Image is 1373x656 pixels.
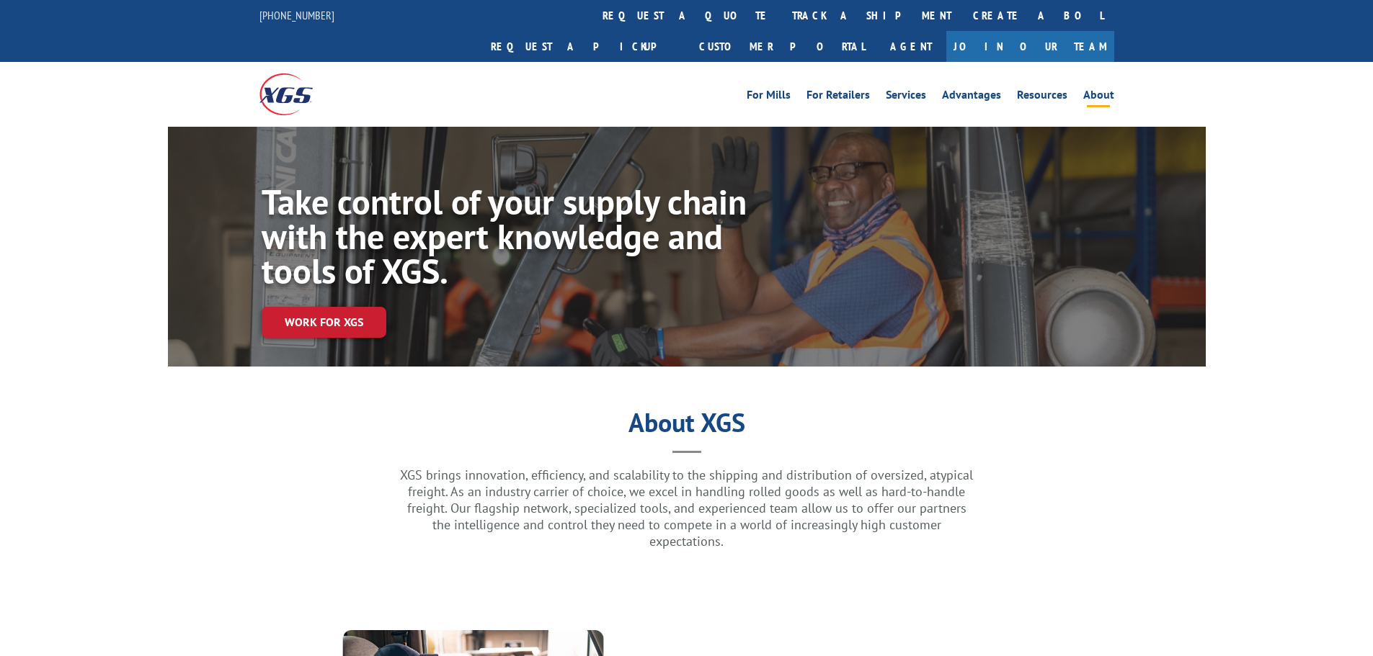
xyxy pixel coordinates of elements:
[807,89,870,105] a: For Retailers
[259,8,334,22] a: [PHONE_NUMBER]
[1017,89,1067,105] a: Resources
[168,413,1206,440] h1: About XGS
[942,89,1001,105] a: Advantages
[1083,89,1114,105] a: About
[946,31,1114,62] a: Join Our Team
[262,184,750,295] h1: Take control of your supply chain with the expert knowledge and tools of XGS.
[886,89,926,105] a: Services
[688,31,876,62] a: Customer Portal
[747,89,791,105] a: For Mills
[399,467,975,549] p: XGS brings innovation, efficiency, and scalability to the shipping and distribution of oversized,...
[480,31,688,62] a: Request a pickup
[876,31,946,62] a: Agent
[262,307,386,338] a: Work for XGS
